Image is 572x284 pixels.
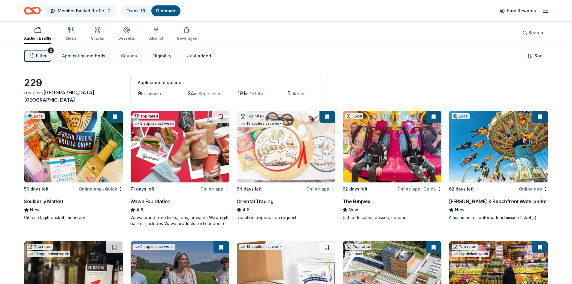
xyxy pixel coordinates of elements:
[133,121,175,127] div: 2 applies last week
[239,121,283,127] div: 15 applies last week
[149,24,163,44] button: Alcohol
[138,90,141,96] span: 9
[449,215,548,221] div: Amusement or waterpark admission ticket(s)
[91,24,104,44] button: Snacks
[24,77,123,89] div: 229
[141,91,161,96] span: this month
[24,185,49,193] div: 50 days left
[177,24,197,44] button: Beverages
[243,206,250,213] span: 4.8
[27,251,70,257] div: 10 applies last week
[534,52,543,60] span: Sort
[345,244,371,250] div: Top rated
[24,89,123,103] div: results
[200,185,229,193] div: Online app
[115,50,142,62] button: Causes
[130,111,229,227] a: Image for Wawa FoundationTop rated2 applieslast week71 days leftOnline appWawa Foundation4.8Wawa ...
[153,52,171,60] div: Eligibility
[449,185,474,193] div: 62 days left
[291,91,308,96] span: later on...
[79,185,123,193] div: Online app Quick
[136,206,143,213] span: 4.8
[518,27,548,39] button: Search
[24,90,96,103] span: [GEOGRAPHIC_DATA], [GEOGRAPHIC_DATA]
[24,111,123,221] a: Image for Soulberry MarketLocal50 days leftOnline app•QuickSoulberry MarketNewGift card, gift bas...
[237,111,336,221] a: Image for Oriental TradingTop rated15 applieslast week64 days leftOnline appOriental Trading4.8Do...
[449,111,548,221] a: Image for Morey's Piers & Beachfront WaterparksLocal62 days leftOnline app[PERSON_NAME] & Beachfr...
[449,198,546,205] div: [PERSON_NAME] & Beachfront Waterparks
[181,50,216,62] button: Just added
[287,90,291,96] span: 5
[36,52,47,60] span: Filter
[452,244,478,250] div: Top rated
[349,206,358,213] span: New
[239,113,265,119] div: Top rated
[27,244,53,250] div: Top rated
[187,52,211,60] div: Just added
[345,113,363,119] div: Local
[24,24,51,44] button: Auction & raffle
[133,113,159,119] div: Top rated
[238,90,245,96] span: 191
[46,5,116,17] button: Member Basket Raffle
[345,251,363,257] div: Local
[149,36,163,41] div: Alcohol
[103,187,104,191] span: •
[24,215,123,221] div: Gift card, gift basket, monetary
[397,185,442,193] div: Online app Quick
[237,198,274,205] div: Oriental Trading
[156,8,176,13] a: Discover
[237,185,262,193] div: 64 days left
[66,24,77,44] button: Meals
[62,52,105,60] div: Application methods
[48,47,54,53] div: 2
[177,36,197,41] div: Beverages
[30,206,40,213] span: New
[24,111,123,182] img: Image for Soulberry Market
[56,50,110,62] button: Application methods
[138,79,320,86] div: Application deadlines
[343,111,442,221] a: Image for The FunplexLocal62 days leftOnline app•QuickThe FunplexNewGift certificates, passes, co...
[126,8,145,13] a: Track· 19
[121,5,181,17] button: Track· 19Discover
[239,244,283,250] div: 13 applies last week
[522,50,548,62] button: Sort
[343,215,442,221] div: Gift certificates, passes, coupons
[455,206,465,213] span: New
[306,185,335,193] div: Online app
[130,215,229,227] div: Wawa brand fruit drinks, teas, or water; Wawa gift basket (includes Wawa products and coupons)
[343,185,368,193] div: 62 days left
[118,36,135,41] div: Desserts
[24,50,51,62] button: Filter2
[449,111,548,182] img: Image for Morey's Piers & Beachfront Waterparks
[343,111,441,182] img: Image for The Funplex
[24,36,51,41] div: Auction & raffle
[452,113,470,119] div: Local
[118,24,135,44] button: Desserts
[24,90,96,103] span: in
[237,111,335,182] img: Image for Oriental Trading
[58,7,104,14] span: Member Basket Raffle
[121,52,137,60] div: Causes
[66,36,77,41] div: Meals
[188,90,194,96] span: 24
[496,5,540,16] a: Earn Rewards
[519,185,548,193] div: Online app
[131,111,229,182] img: Image for Wawa Foundation
[343,198,370,205] div: The Funplex
[91,36,104,41] div: Snacks
[27,113,45,119] div: Local
[452,251,489,257] div: 1 apply last week
[130,198,171,205] div: Wawa Foundation
[24,4,41,18] a: Home
[421,187,422,191] span: •
[130,185,154,193] div: 71 days left
[24,198,63,205] div: Soulberry Market
[245,91,266,96] span: in October
[194,91,221,96] span: in September
[237,215,336,221] div: Donation depends on request
[528,29,543,36] span: Search
[133,244,175,250] div: 9 applies last week
[147,50,176,62] button: Eligibility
